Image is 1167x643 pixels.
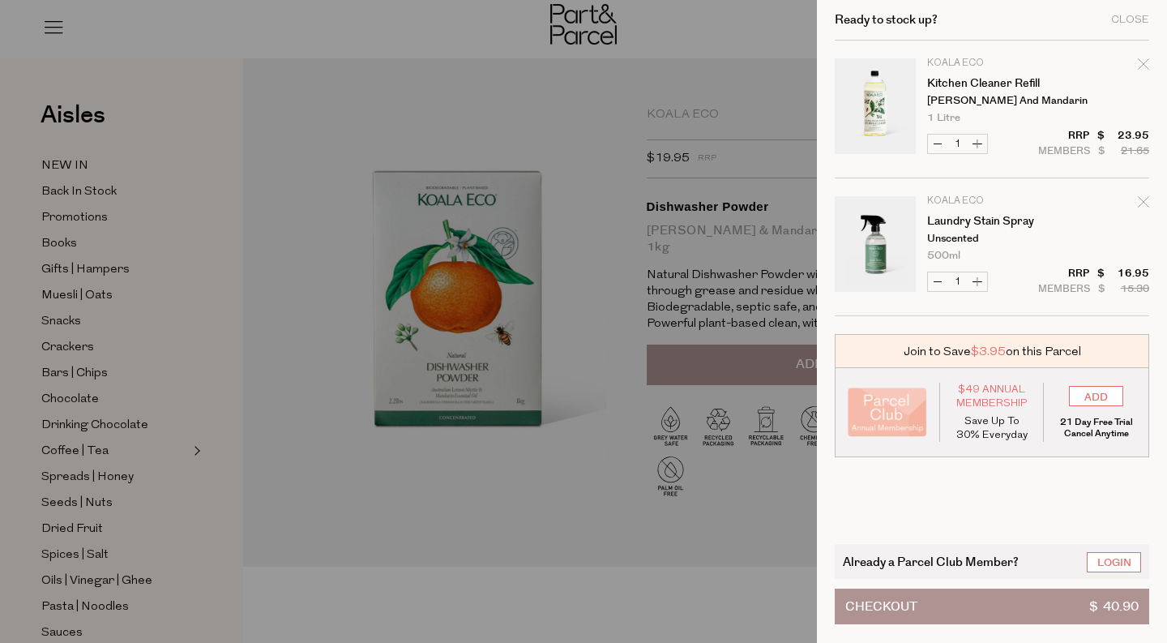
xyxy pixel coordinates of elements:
div: Remove Laundry Stain Spray [1138,194,1149,216]
span: Already a Parcel Club Member? [843,552,1019,571]
h2: Ready to stock up? [835,14,938,26]
input: QTY Kitchen Cleaner Refill [947,135,968,153]
span: Checkout [845,589,917,624]
input: ADD [1069,386,1123,406]
button: Checkout$ 40.90 [835,589,1149,624]
div: Remove Kitchen Cleaner Refill [1138,56,1149,78]
p: Koala Eco [927,196,1053,206]
a: Laundry Stain Spray [927,216,1053,227]
div: Close [1111,15,1149,25]
input: QTY Laundry Stain Spray [947,272,968,291]
p: Koala Eco [927,58,1053,68]
span: $49 Annual Membership [952,383,1032,410]
p: [PERSON_NAME] and Mandarin [927,96,1053,106]
a: Login [1087,552,1141,572]
a: Kitchen Cleaner Refill [927,78,1053,89]
div: Join to Save on this Parcel [835,334,1149,368]
span: $ 40.90 [1089,589,1139,624]
p: Save Up To 30% Everyday [952,414,1032,442]
span: $3.95 [971,343,1006,360]
span: 500ml [927,251,960,261]
p: 21 Day Free Trial Cancel Anytime [1056,417,1136,439]
span: 1 Litre [927,113,960,123]
p: Unscented [927,234,1053,244]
